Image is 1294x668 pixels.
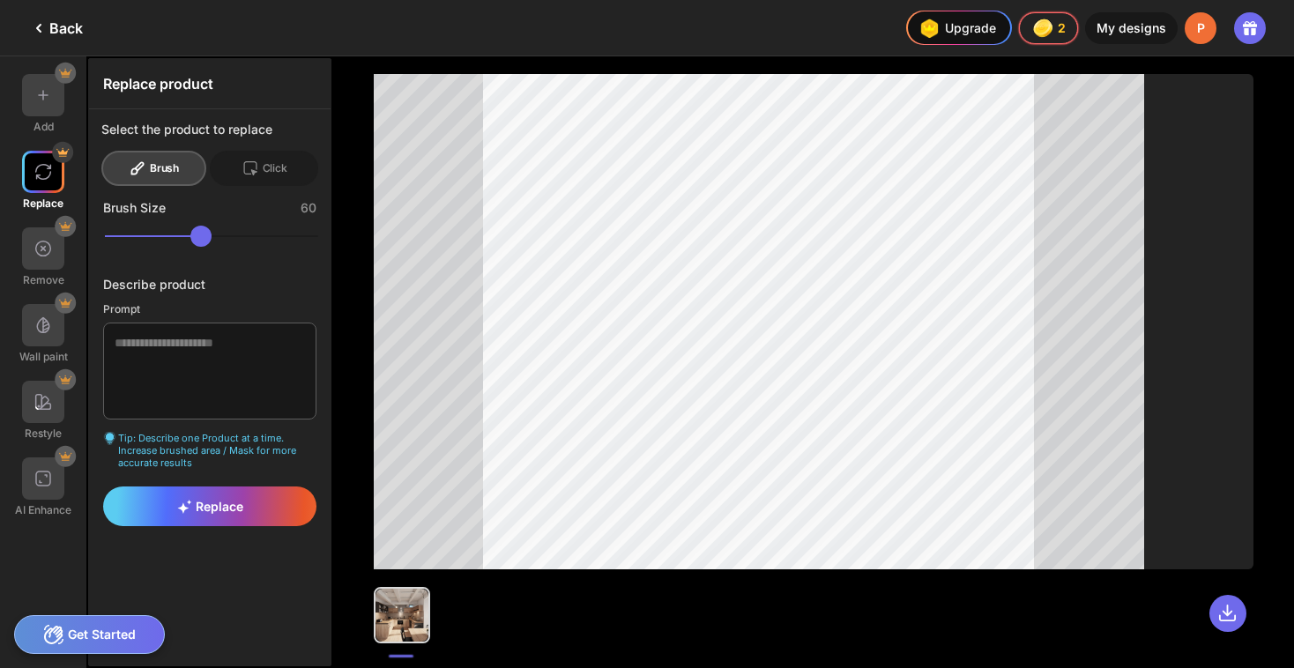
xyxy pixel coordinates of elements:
[14,615,165,654] div: Get Started
[103,277,316,292] div: Describe product
[23,197,63,210] div: Replace
[1085,12,1178,44] div: My designs
[1185,12,1216,44] div: P
[103,302,316,315] div: Prompt
[25,427,62,440] div: Restyle
[915,14,943,42] img: upgrade-nav-btn-icon.gif
[103,432,116,445] img: textarea-hint-icon.svg
[15,503,71,516] div: AI Enhance
[19,350,68,363] div: Wall paint
[89,59,331,109] div: Replace product
[33,120,54,133] div: Add
[1058,21,1067,35] span: 2
[23,273,64,286] div: Remove
[103,200,166,215] div: Brush Size
[103,432,316,469] div: Tip: Describe one Product at a time. Increase brushed area / Mask for more accurate results
[101,122,272,137] div: Select the product to replace
[177,499,243,514] span: Replace
[210,151,318,186] div: Click
[915,14,996,42] div: Upgrade
[28,18,83,39] div: Back
[301,200,316,215] div: 60
[101,151,206,186] div: Brush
